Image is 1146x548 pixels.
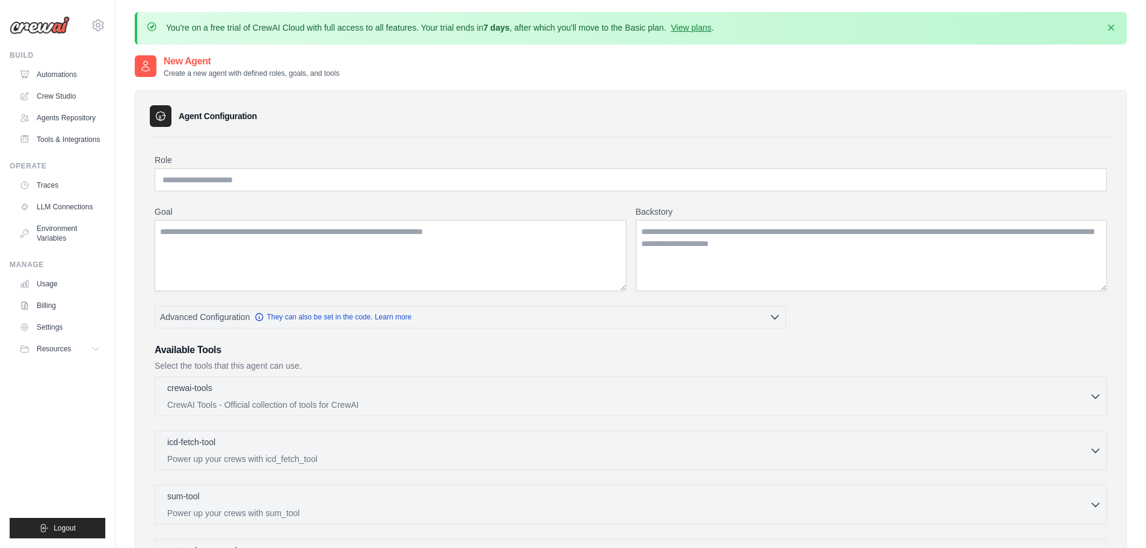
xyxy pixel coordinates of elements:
[155,154,1107,166] label: Role
[167,382,212,394] p: crewai-tools
[167,507,1089,519] p: Power up your crews with sum_tool
[254,312,411,322] a: They can also be set in the code. Learn more
[155,206,626,218] label: Goal
[10,16,70,34] img: Logo
[164,69,339,78] p: Create a new agent with defined roles, goals, and tools
[14,296,105,315] a: Billing
[14,339,105,359] button: Resources
[671,23,711,32] a: View plans
[10,51,105,60] div: Build
[160,436,1101,465] button: icd-fetch-tool Power up your crews with icd_fetch_tool
[155,306,786,328] button: Advanced Configuration They can also be set in the code. Learn more
[167,490,200,502] p: sum-tool
[14,219,105,248] a: Environment Variables
[14,318,105,337] a: Settings
[164,54,339,69] h2: New Agent
[14,87,105,106] a: Crew Studio
[14,274,105,294] a: Usage
[483,23,510,32] strong: 7 days
[37,344,71,354] span: Resources
[14,176,105,195] a: Traces
[10,161,105,171] div: Operate
[10,518,105,538] button: Logout
[166,22,714,34] p: You're on a free trial of CrewAI Cloud with full access to all features. Your trial ends in , aft...
[160,490,1101,519] button: sum-tool Power up your crews with sum_tool
[167,453,1089,465] p: Power up your crews with icd_fetch_tool
[14,108,105,128] a: Agents Repository
[155,343,1107,357] h3: Available Tools
[167,436,215,448] p: icd-fetch-tool
[14,65,105,84] a: Automations
[167,399,1089,411] p: CrewAI Tools - Official collection of tools for CrewAI
[155,360,1107,372] p: Select the tools that this agent can use.
[160,382,1101,411] button: crewai-tools CrewAI Tools - Official collection of tools for CrewAI
[54,523,76,533] span: Logout
[179,110,257,122] h3: Agent Configuration
[14,130,105,149] a: Tools & Integrations
[14,197,105,217] a: LLM Connections
[10,260,105,269] div: Manage
[160,311,250,323] span: Advanced Configuration
[636,206,1107,218] label: Backstory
